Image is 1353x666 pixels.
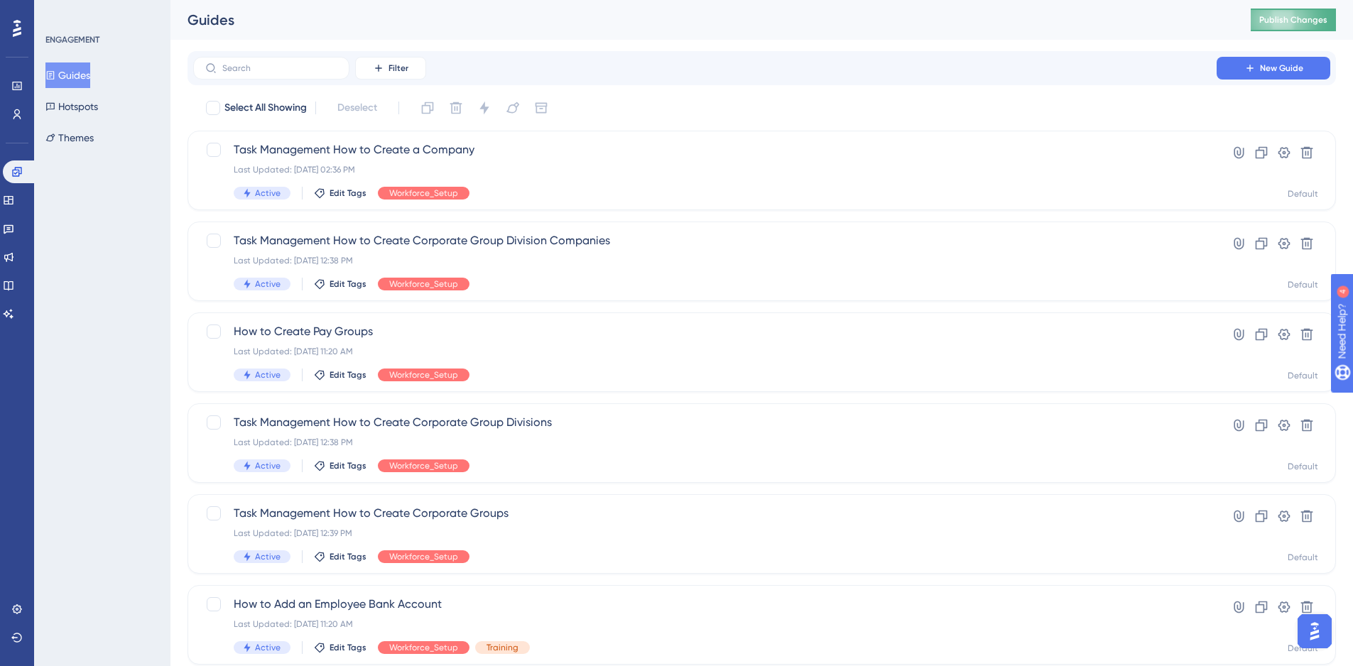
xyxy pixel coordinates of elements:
span: Workforce_Setup [389,187,458,199]
button: Edit Tags [314,369,366,381]
span: Edit Tags [330,642,366,653]
button: Edit Tags [314,642,366,653]
button: Filter [355,57,426,80]
button: Edit Tags [314,187,366,199]
span: Workforce_Setup [389,551,458,562]
button: Edit Tags [314,551,366,562]
button: Guides [45,62,90,88]
span: Edit Tags [330,278,366,290]
span: How to Create Pay Groups [234,323,1176,340]
span: Active [255,278,281,290]
span: How to Add an Employee Bank Account [234,596,1176,613]
span: Select All Showing [224,99,307,116]
button: Themes [45,125,94,151]
span: Filter [388,62,408,74]
div: 4 [99,7,103,18]
span: Training [487,642,518,653]
button: Edit Tags [314,278,366,290]
span: Edit Tags [330,460,366,471]
div: ENGAGEMENT [45,34,99,45]
div: Default [1288,279,1318,290]
div: Default [1288,461,1318,472]
div: Last Updated: [DATE] 12:38 PM [234,255,1176,266]
div: Last Updated: [DATE] 02:36 PM [234,164,1176,175]
span: Active [255,551,281,562]
div: Default [1288,188,1318,200]
span: Task Management How to Create a Company [234,141,1176,158]
span: Publish Changes [1259,14,1327,26]
span: Active [255,460,281,471]
span: Workforce_Setup [389,460,458,471]
button: Edit Tags [314,460,366,471]
iframe: UserGuiding AI Assistant Launcher [1293,610,1336,653]
div: Last Updated: [DATE] 11:20 AM [234,346,1176,357]
span: Active [255,642,281,653]
div: Last Updated: [DATE] 12:38 PM [234,437,1176,448]
div: Default [1288,370,1318,381]
button: Deselect [325,95,390,121]
button: Publish Changes [1251,9,1336,31]
span: Workforce_Setup [389,369,458,381]
span: Workforce_Setup [389,278,458,290]
div: Default [1288,643,1318,654]
span: Active [255,187,281,199]
span: Task Management How to Create Corporate Group Divisions [234,414,1176,431]
span: Active [255,369,281,381]
div: Default [1288,552,1318,563]
span: New Guide [1260,62,1303,74]
span: Need Help? [33,4,89,21]
span: Edit Tags [330,551,366,562]
span: Task Management How to Create Corporate Group Division Companies [234,232,1176,249]
div: Guides [188,10,1215,30]
span: Task Management How to Create Corporate Groups [234,505,1176,522]
span: Edit Tags [330,187,366,199]
span: Deselect [337,99,377,116]
input: Search [222,63,337,73]
div: Last Updated: [DATE] 11:20 AM [234,618,1176,630]
span: Edit Tags [330,369,366,381]
span: Workforce_Setup [389,642,458,653]
button: Hotspots [45,94,98,119]
button: New Guide [1217,57,1330,80]
div: Last Updated: [DATE] 12:39 PM [234,528,1176,539]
